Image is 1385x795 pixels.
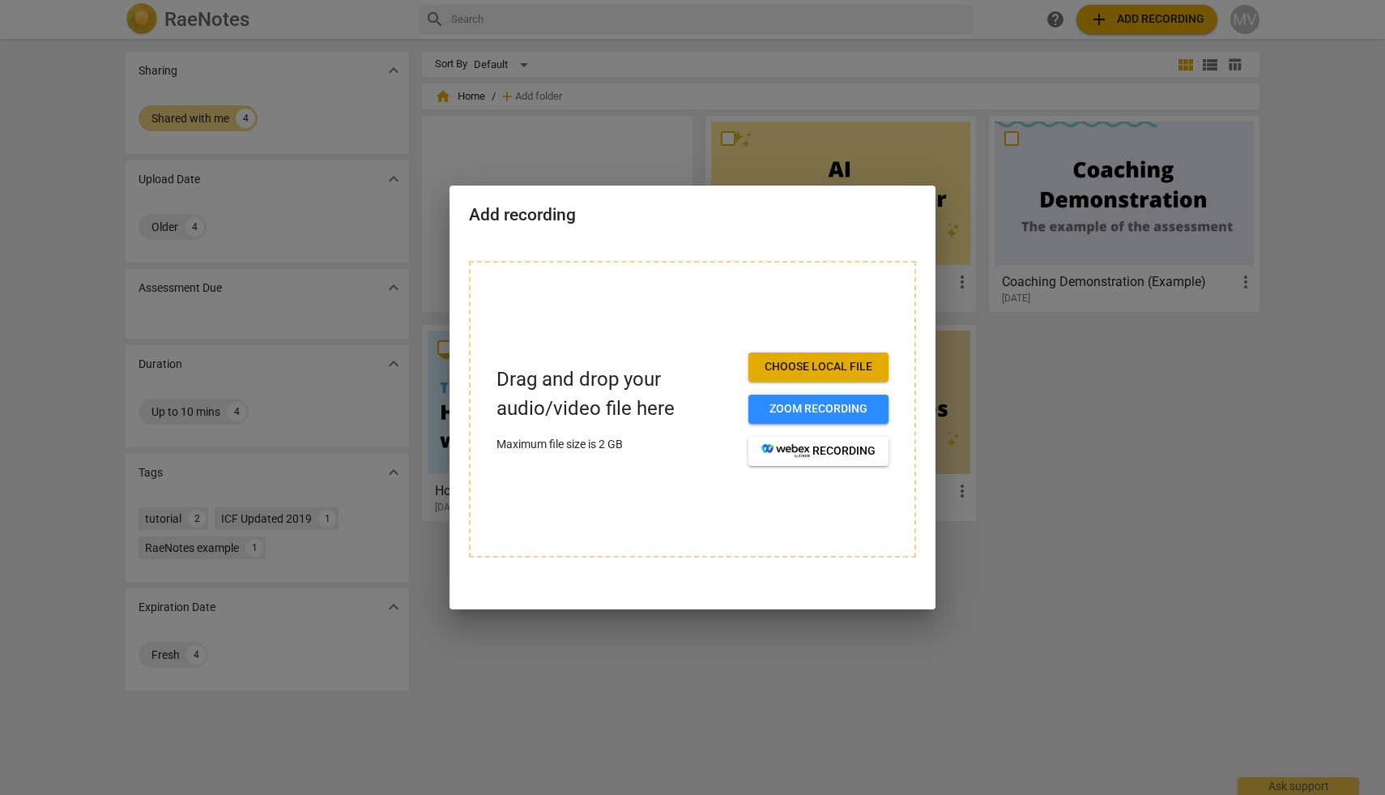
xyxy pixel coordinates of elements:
[496,365,735,422] p: Drag and drop your audio/video file here
[761,359,876,375] span: Choose local file
[748,395,889,424] button: Zoom recording
[748,353,889,382] button: Choose local file
[761,401,876,417] span: Zoom recording
[469,205,916,225] h2: Add recording
[496,436,735,453] p: Maximum file size is 2 GB
[748,437,889,466] button: recording
[761,443,876,459] span: recording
